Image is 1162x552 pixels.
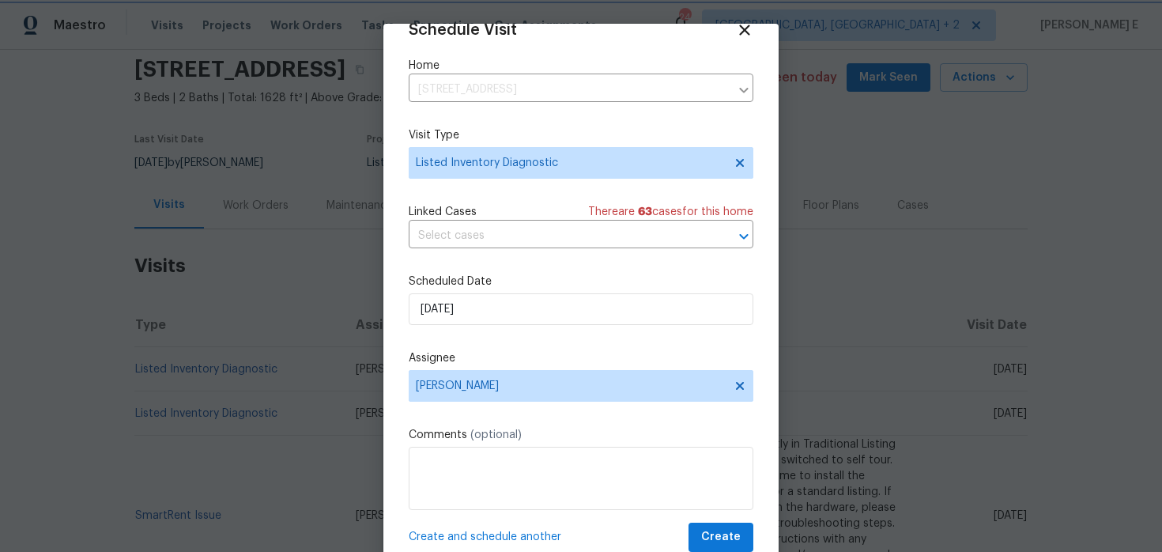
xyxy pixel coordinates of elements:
button: Create [689,523,753,552]
span: Close [736,21,753,39]
label: Comments [409,427,753,443]
label: Visit Type [409,127,753,143]
span: There are case s for this home [588,204,753,220]
span: [PERSON_NAME] [416,380,726,392]
span: 63 [638,206,652,217]
label: Scheduled Date [409,274,753,289]
span: Schedule Visit [409,22,517,38]
span: Create [701,527,741,547]
button: Open [733,225,755,248]
span: Listed Inventory Diagnostic [416,155,723,171]
input: Enter in an address [409,78,730,102]
label: Assignee [409,350,753,366]
label: Home [409,58,753,74]
span: (optional) [470,429,522,440]
span: Linked Cases [409,204,477,220]
input: M/D/YYYY [409,293,753,325]
span: Create and schedule another [409,529,561,545]
input: Select cases [409,224,709,248]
